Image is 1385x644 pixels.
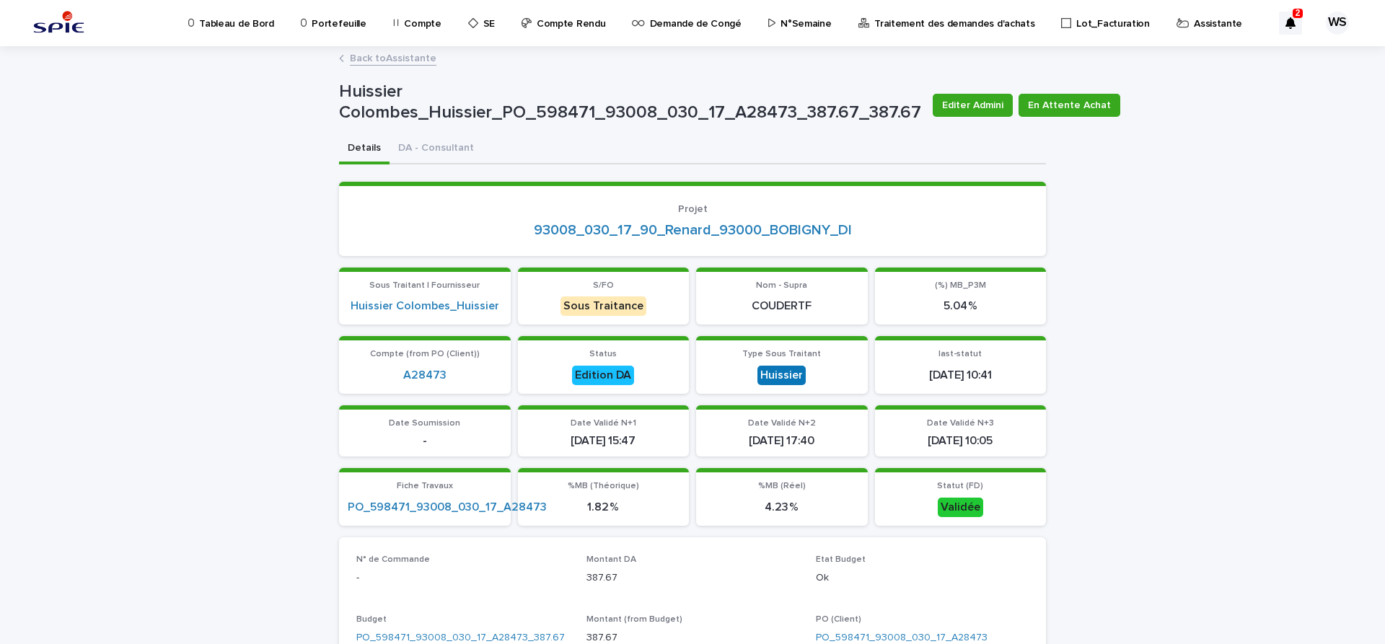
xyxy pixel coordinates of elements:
[938,498,983,517] div: Validée
[942,98,1003,113] span: Editer Admini
[397,482,453,490] span: Fiche Travaux
[938,350,982,358] span: last-statut
[339,134,390,164] button: Details
[705,500,859,514] p: 4.23 %
[350,49,436,66] a: Back toAssistante
[356,570,569,586] p: -
[593,281,614,290] span: S/FO
[403,369,447,382] a: A28473
[348,434,502,448] p: -
[571,419,636,428] span: Date Validé N+1
[1028,98,1111,113] span: En Attente Achat
[937,482,983,490] span: Statut (FD)
[339,81,921,123] p: Huissier Colombes_Huissier_PO_598471_93008_030_17_A28473_387.67_387.67
[586,615,682,624] span: Montant (from Budget)
[389,419,460,428] span: Date Soumission
[748,419,816,428] span: Date Validé N+2
[527,500,681,514] p: 1.82 %
[884,434,1038,448] p: [DATE] 10:05
[758,482,806,490] span: %MB (Réel)
[935,281,986,290] span: (%) MB_P3M
[527,434,681,448] p: [DATE] 15:47
[816,555,866,564] span: Etat Budget
[816,615,861,624] span: PO (Client)
[589,350,617,358] span: Status
[351,299,499,313] a: Huissier Colombes_Huissier
[568,482,639,490] span: %MB (Théorique)
[1019,94,1120,117] button: En Attente Achat
[757,366,806,385] div: Huissier
[884,299,1038,313] p: 5.04 %
[678,204,708,214] span: Projet
[560,296,646,316] div: Sous Traitance
[356,555,430,564] span: N° de Commande
[534,221,852,239] a: 93008_030_17_90_Renard_93000_BOBIGNY_DI
[816,570,1029,586] p: Ok
[742,350,821,358] span: Type Sous Traitant
[356,615,387,624] span: Budget
[1279,12,1302,35] div: 2
[1296,8,1301,18] p: 2
[370,350,480,358] span: Compte (from PO (Client))
[29,9,89,38] img: svstPd6MQfCT1uX1QGkG
[348,500,547,514] a: PO_598471_93008_030_17_A28473
[586,570,799,586] p: 387.67
[884,369,1038,382] p: [DATE] 10:41
[1326,12,1349,35] div: WS
[390,134,483,164] button: DA - Consultant
[933,94,1013,117] button: Editer Admini
[586,555,636,564] span: Montant DA
[705,434,859,448] p: [DATE] 17:40
[927,419,994,428] span: Date Validé N+3
[369,281,480,290] span: Sous Traitant | Fournisseur
[572,366,634,385] div: Edition DA
[705,299,859,313] p: COUDERTF
[756,281,807,290] span: Nom - Supra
